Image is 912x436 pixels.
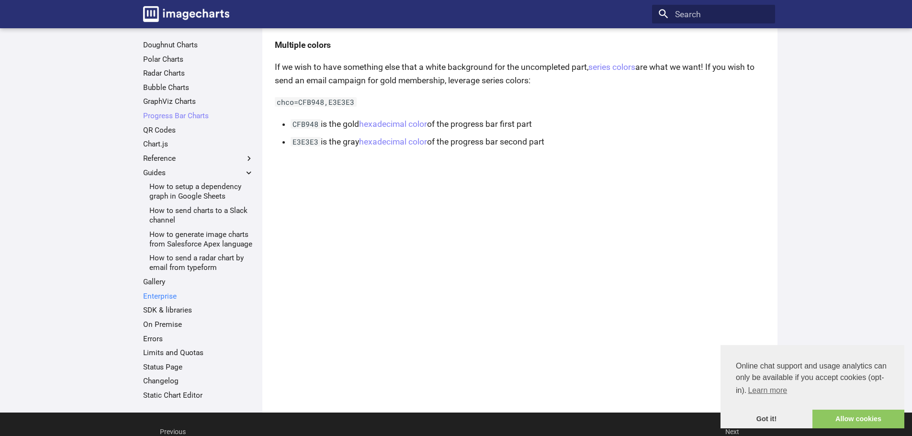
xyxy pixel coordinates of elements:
[143,139,254,149] a: Chart.js
[143,125,254,135] a: QR Codes
[143,168,254,178] label: Guides
[143,391,254,400] a: Static Chart Editor
[143,362,254,372] a: Status Page
[721,410,812,429] a: dismiss cookie message
[746,383,788,398] a: learn more about cookies
[143,348,254,358] a: Limits and Quotas
[359,119,427,129] a: hexadecimal color
[275,97,357,107] code: chco=CFB948,E3E3E3
[143,320,254,329] a: On Premise
[143,277,254,287] a: Gallery
[721,345,904,428] div: cookieconsent
[143,182,254,272] nav: Guides
[291,119,321,129] code: CFB948
[143,305,254,315] a: SDK & libraries
[143,55,254,64] a: Polar Charts
[139,2,234,26] a: Image-Charts documentation
[143,83,254,92] a: Bubble Charts
[291,137,321,146] code: E3E3E3
[291,135,769,148] li: is the gray of the progress bar second part
[291,117,769,131] li: is the gold of the progress bar first part
[143,376,254,386] a: Changelog
[143,111,254,121] a: Progress Bar Charts
[588,62,635,72] a: series colors
[149,206,254,225] a: How to send charts to a Slack channel
[143,40,254,50] a: Doughnut Charts
[143,154,254,163] label: Reference
[143,6,229,22] img: logo
[143,68,254,78] a: Radar Charts
[149,230,254,249] a: How to generate image charts from Salesforce Apex language
[143,97,254,106] a: GraphViz Charts
[652,5,775,24] input: Search
[149,182,254,201] a: How to setup a dependency graph in Google Sheets
[149,253,254,272] a: How to send a radar chart by email from typeform
[359,137,427,146] a: hexadecimal color
[143,291,254,301] a: Enterprise
[812,410,904,429] a: allow cookies
[736,360,889,398] span: Online chat support and usage analytics can only be available if you accept cookies (opt-in).
[275,60,769,87] p: If we wish to have something else that a white background for the uncompleted part, are what we w...
[275,38,769,52] h4: Multiple colors
[143,334,254,344] a: Errors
